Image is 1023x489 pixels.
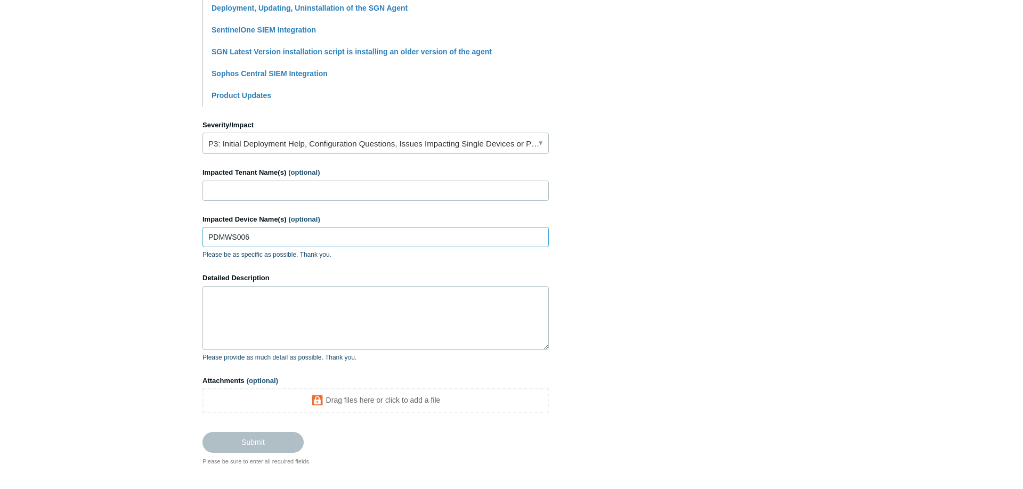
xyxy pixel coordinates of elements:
a: Sophos Central SIEM Integration [212,69,328,78]
a: Product Updates [212,91,271,100]
span: (optional) [289,215,320,223]
a: P3: Initial Deployment Help, Configuration Questions, Issues Impacting Single Devices or Past Out... [202,133,549,154]
input: Submit [202,432,304,452]
a: SGN Latest Version installation script is installing an older version of the agent [212,47,492,56]
p: Please be as specific as possible. Thank you. [202,250,549,259]
p: Please provide as much detail as possible. Thank you. [202,353,549,362]
span: (optional) [247,377,278,385]
label: Severity/Impact [202,120,549,131]
label: Impacted Device Name(s) [202,214,549,225]
label: Impacted Tenant Name(s) [202,167,549,178]
a: SentinelOne SIEM Integration [212,26,316,34]
a: Deployment, Updating, Uninstallation of the SGN Agent [212,4,408,12]
div: Please be sure to enter all required fields. [202,457,549,466]
span: (optional) [288,168,320,176]
label: Attachments [202,376,549,386]
label: Detailed Description [202,273,549,283]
